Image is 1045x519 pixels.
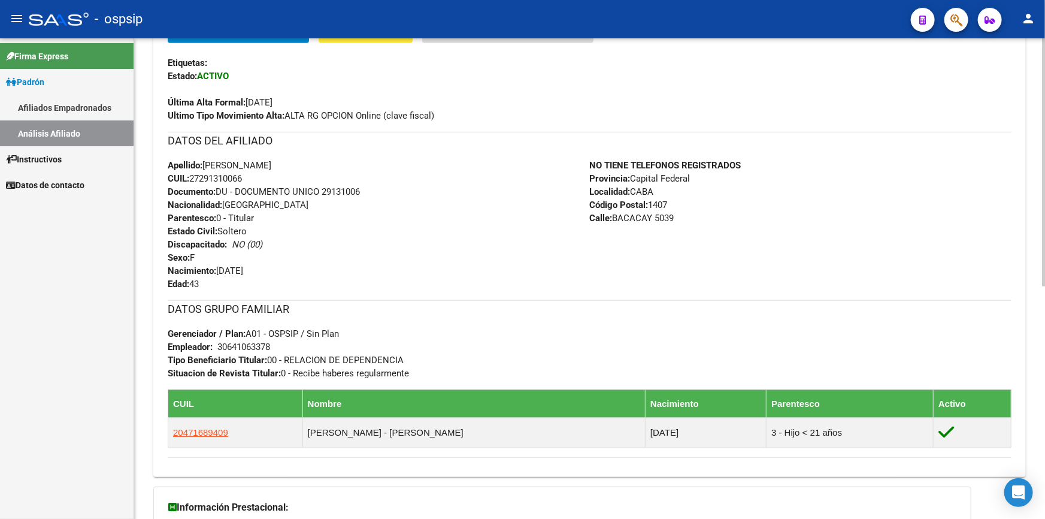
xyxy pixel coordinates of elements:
[168,213,254,224] span: 0 - Titular
[934,390,1011,418] th: Activo
[168,58,207,68] strong: Etiquetas:
[590,160,741,171] strong: NO TIENE TELEFONOS REGISTRADOS
[232,239,262,250] i: NO (00)
[168,265,243,276] span: [DATE]
[168,97,272,108] span: [DATE]
[168,252,190,263] strong: Sexo:
[168,226,247,237] span: Soltero
[168,252,195,263] span: F
[168,186,216,197] strong: Documento:
[217,340,270,354] div: 30641063378
[168,239,227,250] strong: Discapacitado:
[590,173,631,184] strong: Provincia:
[168,97,246,108] strong: Última Alta Formal:
[168,368,409,379] span: 0 - Recibe haberes regularmente
[590,200,649,210] strong: Código Postal:
[168,328,339,339] span: A01 - OSPSIP / Sin Plan
[168,226,217,237] strong: Estado Civil:
[168,301,1011,318] h3: DATOS GRUPO FAMILIAR
[168,160,202,171] strong: Apellido:
[1021,11,1035,26] mat-icon: person
[168,279,199,289] span: 43
[302,390,645,418] th: Nombre
[168,173,242,184] span: 27291310066
[590,173,690,184] span: Capital Federal
[767,390,934,418] th: Parentesco
[168,110,284,121] strong: Ultimo Tipo Movimiento Alta:
[168,173,189,184] strong: CUIL:
[6,50,68,63] span: Firma Express
[646,390,767,418] th: Nacimiento
[168,71,197,82] strong: Estado:
[168,160,271,171] span: [PERSON_NAME]
[168,342,213,352] strong: Empleador:
[168,355,404,366] span: 00 - RELACION DE DEPENDENCIA
[302,418,645,447] td: [PERSON_NAME] - [PERSON_NAME]
[168,279,189,289] strong: Edad:
[10,11,24,26] mat-icon: menu
[168,200,222,210] strong: Nacionalidad:
[646,418,767,447] td: [DATE]
[168,355,267,366] strong: Tipo Beneficiario Titular:
[6,179,84,192] span: Datos de contacto
[168,265,216,276] strong: Nacimiento:
[168,368,281,379] strong: Situacion de Revista Titular:
[590,186,654,197] span: CABA
[1004,478,1033,507] div: Open Intercom Messenger
[590,213,613,224] strong: Calle:
[168,110,434,121] span: ALTA RG OPCION Online (clave fiscal)
[590,213,674,224] span: BACACAY 5039
[168,213,216,224] strong: Parentesco:
[767,418,934,447] td: 3 - Hijo < 21 años
[168,186,360,197] span: DU - DOCUMENTO UNICO 29131006
[197,71,229,82] strong: ACTIVO
[6,76,44,89] span: Padrón
[168,132,1011,149] h3: DATOS DEL AFILIADO
[168,328,246,339] strong: Gerenciador / Plan:
[168,499,956,516] h3: Información Prestacional:
[590,186,631,197] strong: Localidad:
[173,427,228,437] span: 20471689409
[6,153,62,166] span: Instructivos
[168,200,308,210] span: [GEOGRAPHIC_DATA]
[95,6,143,32] span: - ospsip
[168,390,303,418] th: CUIL
[590,200,668,210] span: 1407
